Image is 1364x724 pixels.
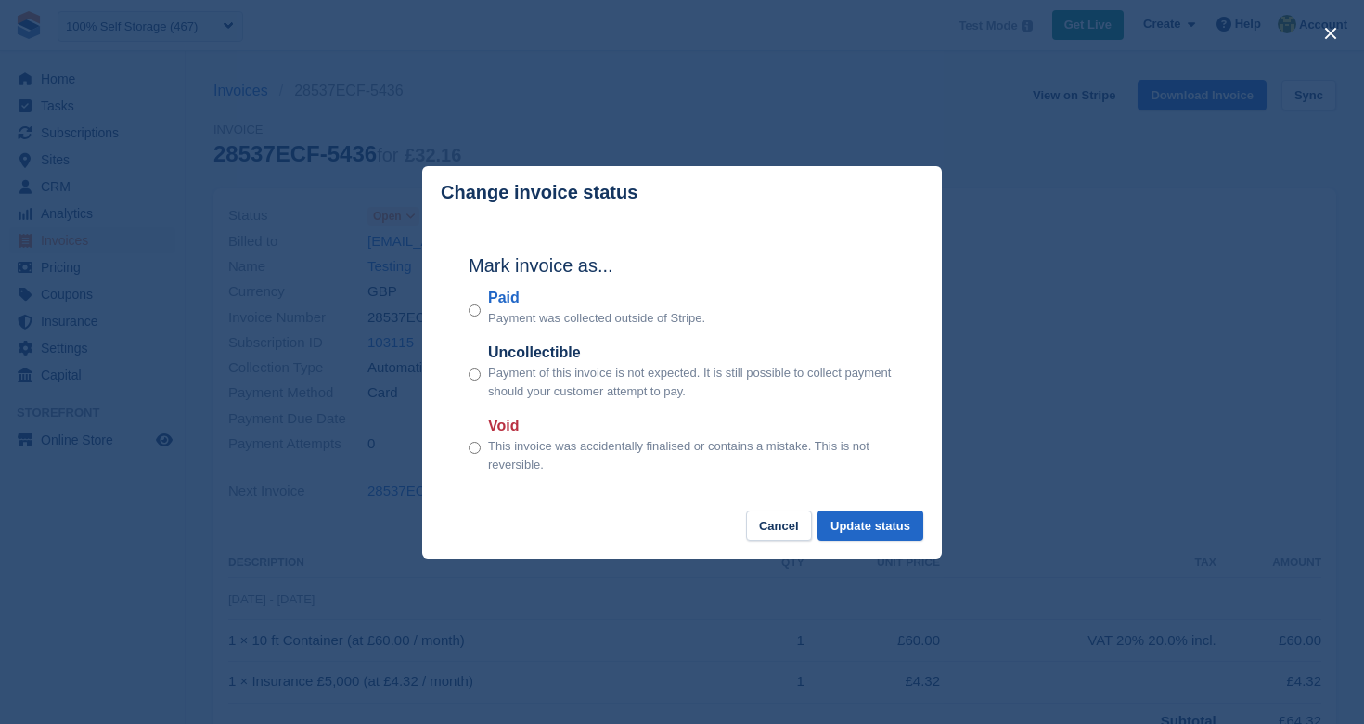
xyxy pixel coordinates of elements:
[1316,19,1345,48] button: close
[488,342,895,364] label: Uncollectible
[746,511,812,541] button: Cancel
[488,287,705,309] label: Paid
[488,309,705,328] p: Payment was collected outside of Stripe.
[488,364,895,400] p: Payment of this invoice is not expected. It is still possible to collect payment should your cust...
[469,252,895,279] h2: Mark invoice as...
[817,511,923,541] button: Update status
[488,437,895,473] p: This invoice was accidentally finalised or contains a mistake. This is not reversible.
[488,415,895,437] label: Void
[441,182,637,203] p: Change invoice status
